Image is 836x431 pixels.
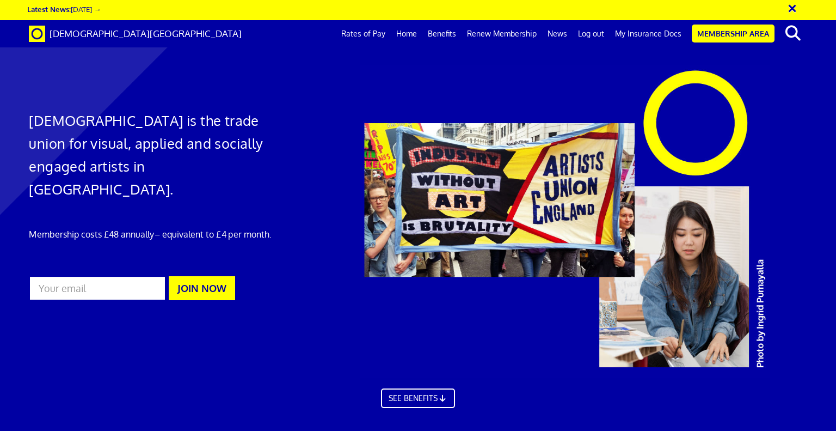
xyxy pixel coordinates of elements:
[462,20,542,47] a: Renew Membership
[29,276,165,301] input: Your email
[336,20,391,47] a: Rates of Pay
[169,276,235,300] button: JOIN NOW
[50,28,242,39] span: [DEMOGRAPHIC_DATA][GEOGRAPHIC_DATA]
[573,20,610,47] a: Log out
[29,228,277,241] p: Membership costs £48 annually – equivalent to £4 per month.
[610,20,687,47] a: My Insurance Docs
[27,4,101,14] a: Latest News:[DATE] →
[542,20,573,47] a: News
[29,109,277,201] h1: [DEMOGRAPHIC_DATA] is the trade union for visual, applied and socially engaged artists in [GEOGRA...
[21,20,250,47] a: Brand [DEMOGRAPHIC_DATA][GEOGRAPHIC_DATA]
[777,22,810,45] button: search
[381,388,455,408] a: SEE BENEFITS
[27,4,71,14] strong: Latest News:
[422,20,462,47] a: Benefits
[391,20,422,47] a: Home
[692,25,774,43] a: Membership Area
